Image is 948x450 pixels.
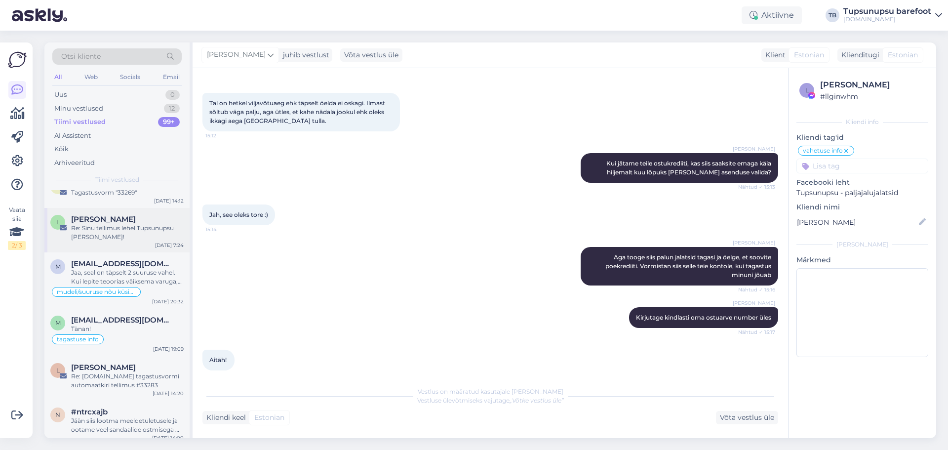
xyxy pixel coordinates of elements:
div: [DATE] 19:09 [153,345,184,353]
span: maarjaliis.liit@gmail.com [71,316,174,325]
div: Vaata siia [8,205,26,250]
div: Jään siis lootma meeldetuletusele ja ootame veel sandaalide ostmisega 🙂 aitäh! [71,416,184,434]
div: Email [161,71,182,83]
div: Uus [54,90,67,100]
span: 15:14 [205,226,242,233]
div: Arhiveeritud [54,158,95,168]
input: Lisa tag [796,159,928,173]
span: L [56,218,60,226]
span: n [55,411,60,418]
span: Nähtud ✓ 15:13 [738,183,775,191]
div: Kliendi keel [202,412,246,423]
span: Lilli-Jana Valma [71,363,136,372]
span: L [56,367,60,374]
span: Aitäh! [209,356,227,364]
span: m [55,319,61,327]
span: Aga tooge siis palun jalatsid tagasi ja öelge, et soovite poekrediiti. Vormistan siis selle teie ... [605,253,773,279]
span: Estonian [254,412,284,423]
div: Tagastusvorm "33269" [71,188,184,197]
div: [DATE] 20:32 [152,298,184,305]
span: [PERSON_NAME] [207,49,266,60]
div: All [52,71,64,83]
span: Vestlus on määratud kasutajale [PERSON_NAME] [418,388,563,395]
p: Tupsunupsu - paljajalujalatsid [796,188,928,198]
span: mudeli/suuruse nõu küsimine [57,289,136,295]
div: Klienditugi [837,50,879,60]
span: 15:20 [205,371,242,378]
div: Jaa, seal on täpselt 2 suuruse vahel. Kui lepite teoorias väiksema varuga, soovitan proovida 23 s... [71,268,184,286]
div: Kliendi info [796,118,928,126]
span: 15:12 [205,132,242,139]
div: 0 [165,90,180,100]
div: # llginwhm [820,91,925,102]
div: Aktiivne [742,6,802,24]
p: Kliendi tag'id [796,132,928,143]
span: Otsi kliente [61,51,101,62]
span: Tiimi vestlused [95,175,139,184]
span: Kirjutage kindlasti oma ostuarve number üles [636,314,771,321]
div: Tiimi vestlused [54,117,106,127]
div: Re: Sinu tellimus lehel Tupsunupsu [PERSON_NAME]! [71,224,184,242]
div: TB [826,8,839,22]
span: marialeier@gmail.com [71,259,174,268]
span: vahetuse info [803,148,843,154]
div: Klient [761,50,786,60]
div: Võta vestlus üle [340,48,402,62]
span: Vestluse ülevõtmiseks vajutage [417,397,564,404]
div: [DATE] 7:24 [155,242,184,249]
i: „Võtke vestlus üle” [510,397,564,404]
span: Estonian [794,50,824,60]
span: Kui jätame teile ostukrediiti, kas siis saaksite emaga käia hiljemalt kuu lõpuks [PERSON_NAME] as... [606,160,773,176]
span: Estonian [888,50,918,60]
div: [PERSON_NAME] [820,79,925,91]
div: Tänan! [71,325,184,333]
img: Askly Logo [8,50,27,69]
div: 99+ [158,117,180,127]
span: [PERSON_NAME] [733,239,775,246]
span: Jah, see oleks tore :) [209,211,268,218]
div: 2 / 3 [8,241,26,250]
p: Kliendi nimi [796,202,928,212]
div: Kõik [54,144,69,154]
span: #ntrcxajb [71,408,108,416]
div: juhib vestlust [279,50,329,60]
div: Web [82,71,100,83]
div: Tupsunupsu barefoot [843,7,931,15]
span: Tal on hetkel viljavõtuaeg ehk täpselt öelda ei oskagi. Ilmast sõltub väga palju, aga ütles, et k... [209,99,387,124]
span: [PERSON_NAME] [733,145,775,153]
div: [DOMAIN_NAME] [843,15,931,23]
div: Socials [118,71,142,83]
div: Minu vestlused [54,104,103,114]
a: Tupsunupsu barefoot[DOMAIN_NAME] [843,7,942,23]
span: Ljubov Burtseva [71,215,136,224]
span: tagastuse info [57,336,99,342]
span: m [55,263,61,270]
div: Re: [DOMAIN_NAME] tagastusvormi automaatkiri tellimus #33283 [71,372,184,390]
div: Võta vestlus üle [716,411,778,424]
div: [PERSON_NAME] [796,240,928,249]
div: [DATE] 14:12 [154,197,184,205]
div: 12 [164,104,180,114]
p: Märkmed [796,255,928,265]
span: Nähtud ✓ 15:16 [738,286,775,293]
div: [DATE] 14:00 [152,434,184,442]
span: [PERSON_NAME] [733,299,775,307]
div: [DATE] 14:20 [153,390,184,397]
span: l [805,86,809,94]
div: AI Assistent [54,131,91,141]
input: Lisa nimi [797,217,917,228]
span: Nähtud ✓ 15:17 [738,328,775,336]
p: Facebooki leht [796,177,928,188]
